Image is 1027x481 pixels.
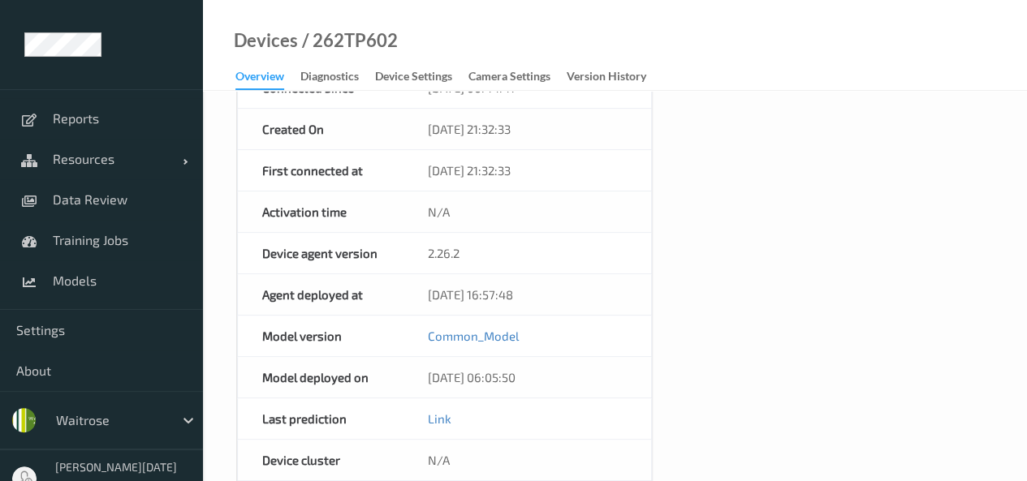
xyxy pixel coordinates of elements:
div: N/A [403,191,651,232]
div: Created On [238,109,403,149]
div: Last prediction [238,398,403,439]
div: / 262TP602 [298,32,398,49]
div: [DATE] 21:32:33 [403,109,651,149]
div: 2.26.2 [403,233,651,273]
div: Model deployed on [238,357,403,397]
div: Model version [238,316,403,356]
div: Agent deployed at [238,274,403,315]
div: Overview [235,68,284,90]
div: First connected at [238,150,403,191]
a: Devices [234,32,298,49]
a: Overview [235,66,300,90]
a: Link [428,411,451,426]
div: N/A [403,440,651,480]
div: Device cluster [238,440,403,480]
div: Device Settings [375,68,452,88]
div: Camera Settings [468,68,550,88]
a: Device Settings [375,66,468,88]
div: [DATE] 06:05:50 [403,357,651,397]
a: Camera Settings [468,66,567,88]
a: Diagnostics [300,66,375,88]
div: Device agent version [238,233,403,273]
div: [DATE] 16:57:48 [403,274,651,315]
div: [DATE] 21:32:33 [403,150,651,191]
div: Activation time [238,191,403,232]
a: Common_Model [428,329,519,343]
div: Diagnostics [300,68,359,88]
div: Version History [567,68,646,88]
a: Version History [567,66,662,88]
